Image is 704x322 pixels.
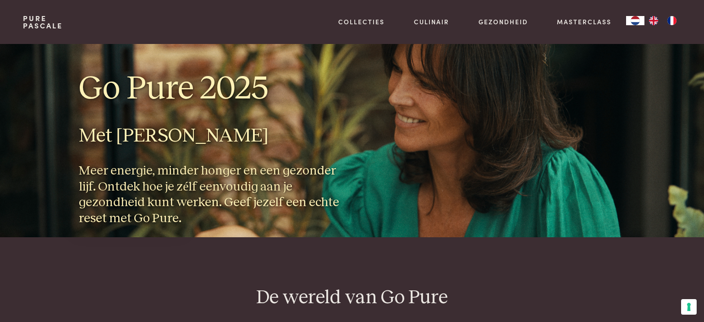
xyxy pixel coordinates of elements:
[644,16,681,25] ul: Language list
[626,16,644,25] a: NL
[79,163,345,226] h3: Meer energie, minder honger en een gezonder lijf. Ontdek hoe je zélf eenvoudig aan je gezondheid ...
[626,16,681,25] aside: Language selected: Nederlands
[79,68,345,109] h1: Go Pure 2025
[681,299,697,315] button: Uw voorkeuren voor toestemming voor trackingtechnologieën
[79,124,345,148] h2: Met [PERSON_NAME]
[23,286,681,310] h2: De wereld van Go Pure
[338,17,385,27] a: Collecties
[414,17,449,27] a: Culinair
[557,17,611,27] a: Masterclass
[644,16,663,25] a: EN
[626,16,644,25] div: Language
[23,15,63,29] a: PurePascale
[663,16,681,25] a: FR
[478,17,528,27] a: Gezondheid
